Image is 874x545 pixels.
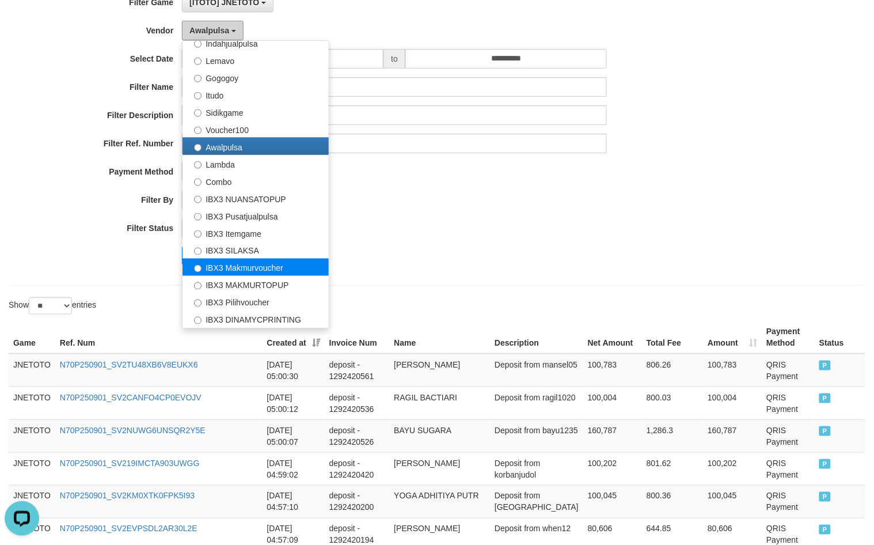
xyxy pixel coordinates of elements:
[60,360,198,369] a: N70P250901_SV2TU48XB6V8EUKX6
[183,259,329,276] label: IBX3 Makmurvoucher
[183,51,329,69] label: Lemavo
[703,485,762,518] td: 100,045
[389,485,490,518] td: YOGA ADHITIYA PUTR
[583,387,642,419] td: 100,004
[9,297,96,315] label: Show entries
[60,393,202,402] a: N70P250901_SV2CANFO4CP0EVOJV
[642,485,703,518] td: 800.36
[9,387,55,419] td: JNETOTO
[389,354,490,387] td: [PERSON_NAME]
[183,276,329,293] label: IBX3 MAKMURTOPUP
[490,485,583,518] td: Deposit from [GEOGRAPHIC_DATA]
[183,224,329,241] label: IBX3 Itemgame
[642,354,703,387] td: 806.26
[60,459,200,468] a: N70P250901_SV219IMCTA903UWGG
[60,426,206,435] a: N70P250901_SV2NUWG6UNSQR2Y5E
[194,179,202,186] input: Combo
[60,491,195,501] a: N70P250901_SV2KM0XTK0FPK5I93
[194,300,202,307] input: IBX3 Pilihvoucher
[183,207,329,224] label: IBX3 Pusatjualpulsa
[642,387,703,419] td: 800.03
[263,419,325,452] td: [DATE] 05:00:07
[194,248,202,255] input: IBX3 SILAKSA
[325,452,390,485] td: deposit - 1292420420
[263,354,325,387] td: [DATE] 05:00:30
[183,138,329,155] label: Awalpulsa
[642,452,703,485] td: 801.62
[194,230,202,238] input: IBX3 Itemgame
[819,393,831,403] span: PAID
[263,485,325,518] td: [DATE] 04:57:10
[325,321,390,354] th: Invoice Num
[325,354,390,387] td: deposit - 1292420561
[183,103,329,120] label: Sidikgame
[703,452,762,485] td: 100,202
[389,387,490,419] td: RAGIL BACTIARI
[389,419,490,452] td: BAYU SUGARA
[9,485,55,518] td: JNETOTO
[263,321,325,354] th: Created at: activate to sort column ascending
[762,387,815,419] td: QRIS Payment
[325,419,390,452] td: deposit - 1292420526
[183,241,329,259] label: IBX3 SILAKSA
[183,172,329,190] label: Combo
[762,452,815,485] td: QRIS Payment
[182,21,244,40] button: Awalpulsa
[325,485,390,518] td: deposit - 1292420200
[194,144,202,152] input: Awalpulsa
[9,452,55,485] td: JNETOTO
[703,387,762,419] td: 100,004
[194,161,202,169] input: Lambda
[490,354,583,387] td: Deposit from mansel05
[703,419,762,452] td: 160,787
[183,69,329,86] label: Gogogoy
[55,321,263,354] th: Ref. Num
[819,426,831,436] span: PAID
[183,311,329,328] label: IBX3 DINAMYCPRINTING
[583,452,642,485] td: 100,202
[703,321,762,354] th: Amount: activate to sort column ascending
[383,49,405,69] span: to
[490,419,583,452] td: Deposit from bayu1235
[194,213,202,221] input: IBX3 Pusatjualpulsa
[189,26,229,35] span: Awalpulsa
[583,321,642,354] th: Net Amount
[9,321,55,354] th: Game
[183,86,329,103] label: Itudo
[194,109,202,117] input: Sidikgame
[9,354,55,387] td: JNETOTO
[194,75,202,82] input: Gogogoy
[183,120,329,138] label: Voucher100
[263,452,325,485] td: [DATE] 04:59:02
[183,155,329,172] label: Lambda
[9,419,55,452] td: JNETOTO
[642,419,703,452] td: 1,286.3
[183,293,329,311] label: IBX3 Pilihvoucher
[183,190,329,207] label: IBX3 NUANSATOPUP
[490,321,583,354] th: Description
[583,419,642,452] td: 160,787
[762,419,815,452] td: QRIS Payment
[5,5,39,39] button: Open LiveChat chat widget
[194,92,202,100] input: Itudo
[490,387,583,419] td: Deposit from ragil1020
[389,321,490,354] th: Name
[642,321,703,354] th: Total Fee
[815,321,865,354] th: Status
[490,452,583,485] td: Deposit from korbanjudol
[194,196,202,203] input: IBX3 NUANSATOPUP
[60,524,197,533] a: N70P250901_SV2EVPSDL2AR30L2E
[194,58,202,65] input: Lemavo
[583,485,642,518] td: 100,045
[762,485,815,518] td: QRIS Payment
[183,34,329,51] label: Indahjualpulsa
[194,265,202,272] input: IBX3 Makmurvoucher
[762,321,815,354] th: Payment Method
[389,452,490,485] td: [PERSON_NAME]
[194,317,202,324] input: IBX3 DINAMYCPRINTING
[194,40,202,48] input: Indahjualpulsa
[819,459,831,469] span: PAID
[583,354,642,387] td: 100,783
[819,361,831,370] span: PAID
[762,354,815,387] td: QRIS Payment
